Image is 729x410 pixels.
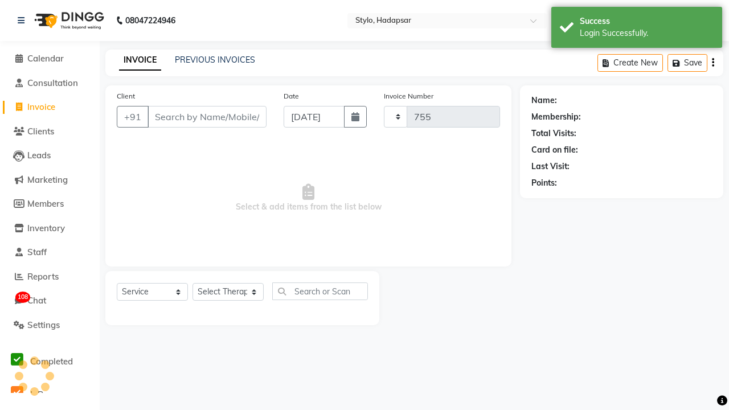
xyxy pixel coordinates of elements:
[3,125,97,138] a: Clients
[27,247,47,257] span: Staff
[30,356,73,367] span: Completed
[3,149,97,162] a: Leads
[3,319,97,332] a: Settings
[531,95,557,106] div: Name:
[3,222,97,235] a: Inventory
[531,128,576,140] div: Total Visits:
[384,91,433,101] label: Invoice Number
[27,101,55,112] span: Invoice
[597,54,663,72] button: Create New
[3,101,97,114] a: Invoice
[27,150,51,161] span: Leads
[3,52,97,65] a: Calendar
[580,27,714,39] div: Login Successfully.
[117,91,135,101] label: Client
[27,295,46,306] span: Chat
[27,77,78,88] span: Consultation
[580,15,714,27] div: Success
[30,389,73,400] span: InProgress
[667,54,707,72] button: Save
[27,174,68,185] span: Marketing
[284,91,299,101] label: Date
[3,246,97,259] a: Staff
[27,198,64,209] span: Members
[119,50,161,71] a: INVOICE
[3,294,97,307] a: 108Chat
[27,53,64,64] span: Calendar
[272,282,368,300] input: Search or Scan
[117,141,500,255] span: Select & add items from the list below
[29,5,107,36] img: logo
[3,270,97,284] a: Reports
[148,106,267,128] input: Search by Name/Mobile/Email/Code
[27,126,54,137] span: Clients
[27,223,65,233] span: Inventory
[531,144,578,156] div: Card on file:
[117,106,149,128] button: +91
[15,292,30,303] span: 108
[3,77,97,90] a: Consultation
[3,174,97,187] a: Marketing
[3,198,97,211] a: Members
[27,271,59,282] span: Reports
[531,111,581,123] div: Membership:
[175,55,255,65] a: PREVIOUS INVOICES
[531,161,570,173] div: Last Visit:
[125,5,175,36] b: 08047224946
[27,319,60,330] span: Settings
[531,177,557,189] div: Points:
